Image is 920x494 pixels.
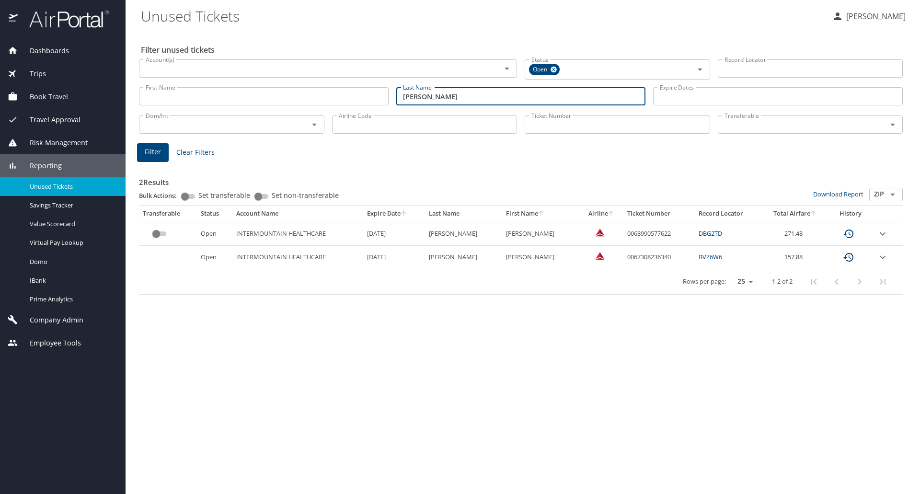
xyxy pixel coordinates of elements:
[772,278,793,285] p: 1-2 of 2
[139,191,184,200] p: Bulk Actions:
[623,222,695,245] td: 0068990577622
[623,246,695,269] td: 0067308236340
[18,92,68,102] span: Book Travel
[595,251,605,261] img: Delta Airlines
[595,228,605,237] img: Delta Airlines
[877,228,888,240] button: expand row
[172,144,218,161] button: Clear Filters
[308,118,321,131] button: Open
[683,278,726,285] p: Rows per page:
[695,206,762,222] th: Record Locator
[529,65,553,75] span: Open
[762,222,828,245] td: 271.48
[363,206,425,222] th: Expire Date
[699,229,722,238] a: DBG2TD
[137,143,169,162] button: Filter
[730,275,757,289] select: rows per page
[529,64,560,75] div: Open
[30,276,114,285] span: IBank
[30,238,114,247] span: Virtual Pay Lookup
[141,42,905,57] h2: Filter unused tickets
[828,8,909,25] button: [PERSON_NAME]
[18,46,69,56] span: Dashboards
[18,315,83,325] span: Company Admin
[401,211,407,217] button: sort
[198,192,250,199] span: Set transferable
[693,63,707,76] button: Open
[425,246,502,269] td: [PERSON_NAME]
[502,206,579,222] th: First Name
[30,201,114,210] span: Savings Tracker
[425,222,502,245] td: [PERSON_NAME]
[828,206,873,222] th: History
[176,147,215,159] span: Clear Filters
[538,211,545,217] button: sort
[580,206,624,222] th: Airline
[886,188,899,201] button: Open
[232,206,363,222] th: Account Name
[197,246,232,269] td: Open
[18,338,81,348] span: Employee Tools
[19,10,109,28] img: airportal-logo.png
[18,69,46,79] span: Trips
[425,206,502,222] th: Last Name
[502,246,579,269] td: [PERSON_NAME]
[18,161,62,171] span: Reporting
[363,246,425,269] td: [DATE]
[232,246,363,269] td: INTERMOUNTAIN HEALTHCARE
[197,222,232,245] td: Open
[363,222,425,245] td: [DATE]
[762,246,828,269] td: 157.88
[139,171,903,188] h3: 2 Results
[762,206,828,222] th: Total Airfare
[843,11,906,22] p: [PERSON_NAME]
[30,295,114,304] span: Prime Analytics
[145,146,161,158] span: Filter
[272,192,339,199] span: Set non-transferable
[623,206,695,222] th: Ticket Number
[30,182,114,191] span: Unused Tickets
[608,211,615,217] button: sort
[502,222,579,245] td: [PERSON_NAME]
[500,62,514,75] button: Open
[9,10,19,28] img: icon-airportal.png
[30,257,114,266] span: Domo
[197,206,232,222] th: Status
[886,118,899,131] button: Open
[699,253,722,261] a: BVZ6W6
[139,206,903,295] table: custom pagination table
[877,252,888,263] button: expand row
[810,211,817,217] button: sort
[18,115,80,125] span: Travel Approval
[813,190,863,198] a: Download Report
[141,1,824,31] h1: Unused Tickets
[30,219,114,229] span: Value Scorecard
[143,209,193,218] div: Transferable
[232,222,363,245] td: INTERMOUNTAIN HEALTHCARE
[18,138,88,148] span: Risk Management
